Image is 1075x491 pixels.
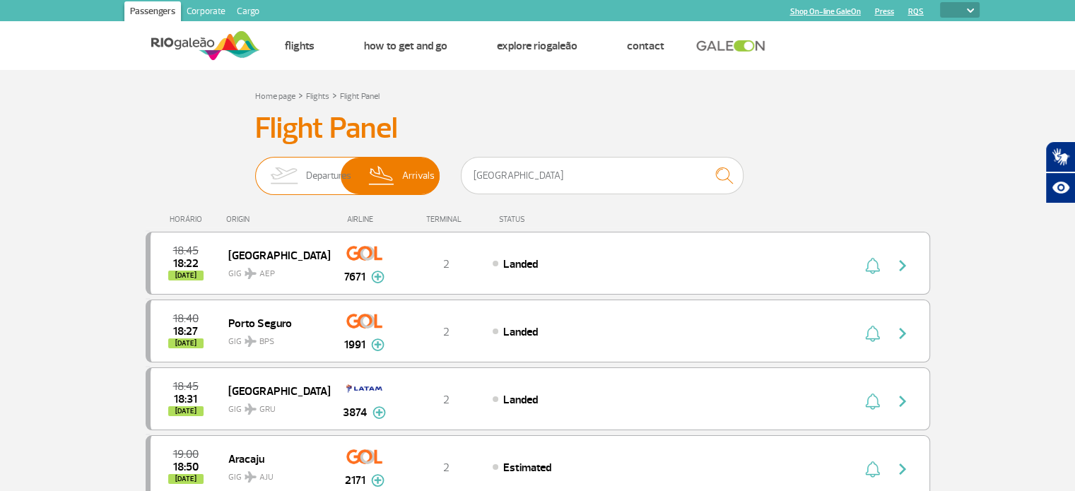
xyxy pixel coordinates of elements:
span: Landed [503,257,538,271]
span: 7671 [344,268,365,285]
a: Press [875,7,894,16]
a: Explore RIOgaleão [497,39,577,53]
img: mais-info-painel-voo.svg [371,474,384,487]
a: Flights [285,39,315,53]
img: mais-info-painel-voo.svg [372,406,386,419]
a: > [298,87,303,103]
span: GIG [228,328,319,348]
img: seta-direita-painel-voo.svg [894,325,911,342]
span: 2025-10-01 18:27:22 [173,326,198,336]
span: [GEOGRAPHIC_DATA] [228,381,319,400]
a: Passengers [124,1,181,24]
span: 3874 [343,404,367,421]
a: RQS [908,7,924,16]
span: 2 [443,257,450,271]
div: AIRLINE [329,215,400,224]
span: GIG [228,396,319,416]
span: 2025-10-01 18:45:00 [173,381,199,391]
img: sino-painel-voo.svg [865,461,880,478]
img: seta-direita-painel-voo.svg [894,393,911,410]
a: Home page [255,91,295,102]
span: AJU [259,471,274,484]
span: Porto Seguro [228,314,319,332]
img: sino-painel-voo.svg [865,325,880,342]
span: 2025-10-01 18:22:05 [173,259,199,268]
span: 2 [443,461,450,475]
div: HORÁRIO [150,215,227,224]
img: mais-info-painel-voo.svg [371,271,384,283]
button: Abrir tradutor de língua de sinais. [1045,141,1075,172]
span: 2 [443,393,450,407]
img: seta-direita-painel-voo.svg [894,461,911,478]
img: destiny_airplane.svg [245,336,257,347]
a: Flight Panel [340,91,380,102]
span: 2025-10-01 18:50:00 [173,462,199,472]
span: [DATE] [168,338,204,348]
a: Cargo [231,1,265,24]
div: STATUS [492,215,607,224]
span: Estimated [503,461,551,475]
input: Flight, city or airline [461,157,744,194]
span: [DATE] [168,474,204,484]
span: 2025-10-01 19:00:00 [173,449,199,459]
span: 2025-10-01 18:40:00 [173,314,199,324]
span: GIG [228,260,319,280]
span: Landed [503,325,538,339]
img: destiny_airplane.svg [245,471,257,483]
div: Plugin de acessibilidade da Hand Talk. [1045,141,1075,203]
span: 1991 [344,336,365,353]
span: GIG [228,463,319,484]
span: 2025-10-01 18:45:00 [173,246,199,256]
span: [DATE] [168,406,204,416]
img: seta-direita-painel-voo.svg [894,257,911,274]
span: Aracaju [228,449,319,468]
img: slider-desembarque [361,158,403,194]
span: Departures [306,158,351,194]
img: slider-embarque [262,158,306,194]
a: Contact [627,39,664,53]
span: Landed [503,393,538,407]
span: AEP [259,268,275,280]
a: Shop On-line GaleOn [790,7,861,16]
a: How to get and go [364,39,447,53]
div: TERMINAL [400,215,492,224]
img: destiny_airplane.svg [245,403,257,415]
span: [GEOGRAPHIC_DATA] [228,246,319,264]
img: sino-painel-voo.svg [865,257,880,274]
div: ORIGIN [226,215,329,224]
span: Arrivals [402,158,435,194]
span: 2025-10-01 18:31:17 [174,394,197,404]
h3: Flight Panel [255,111,821,146]
span: BPS [259,336,274,348]
a: Corporate [181,1,231,24]
img: mais-info-painel-voo.svg [371,338,384,351]
a: > [332,87,337,103]
img: sino-painel-voo.svg [865,393,880,410]
button: Abrir recursos assistivos. [1045,172,1075,203]
span: 2 [443,325,450,339]
span: 2171 [345,472,365,489]
span: [DATE] [168,271,204,280]
span: GRU [259,403,276,416]
img: destiny_airplane.svg [245,268,257,279]
a: Flights [306,91,329,102]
